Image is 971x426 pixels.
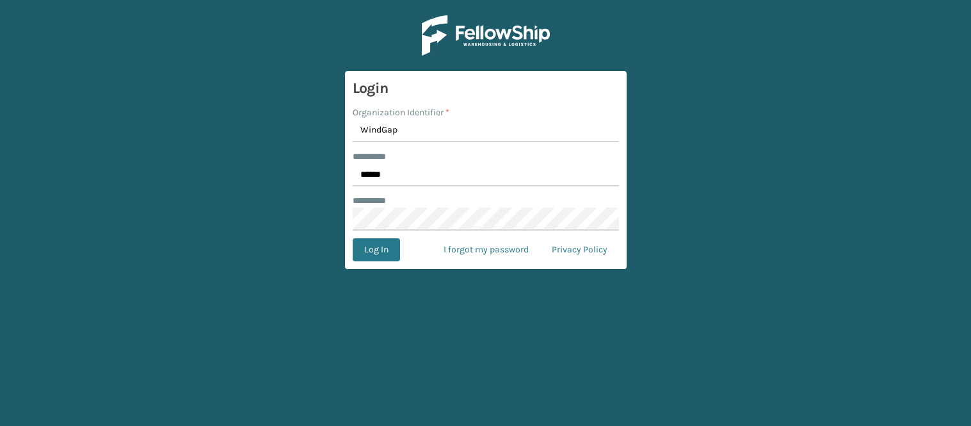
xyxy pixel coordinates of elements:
[540,238,619,261] a: Privacy Policy
[353,79,619,98] h3: Login
[353,238,400,261] button: Log In
[422,15,550,56] img: Logo
[432,238,540,261] a: I forgot my password
[353,106,449,119] label: Organization Identifier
